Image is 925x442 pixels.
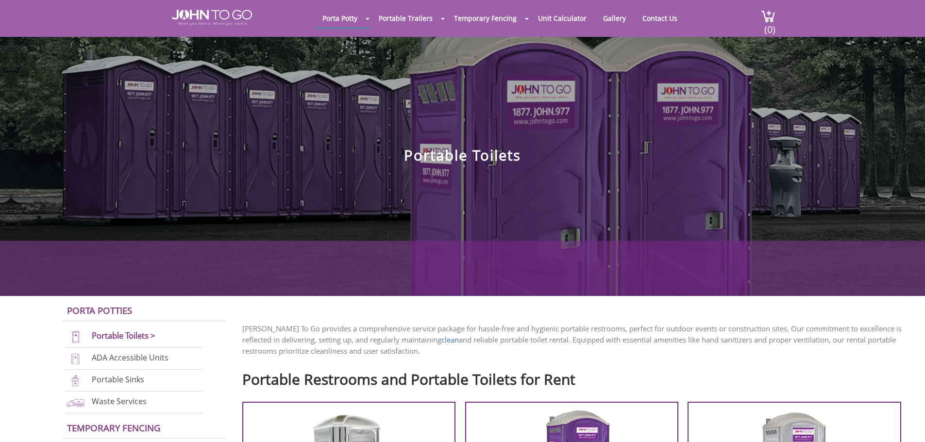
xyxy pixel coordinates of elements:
a: clean [441,335,459,344]
a: Portable Toilets > [92,330,155,341]
span: (0) [764,15,775,36]
a: ADA Accessible Units [92,352,168,363]
a: Contact Us [635,9,685,28]
a: Portable Sinks [92,374,144,385]
a: Portable Trailers [371,9,440,28]
a: Gallery [596,9,633,28]
img: cart a [761,10,775,23]
button: Live Chat [886,403,925,442]
img: JOHN to go [172,10,252,25]
a: Porta Potty [315,9,365,28]
a: Unit Calculator [531,9,594,28]
a: Temporary Fencing [447,9,524,28]
img: portable-toilets-new.png [65,330,86,344]
p: [PERSON_NAME] To Go provides a comprehensive service package for hassle-free and hygienic portabl... [242,323,910,357]
h2: Portable Restrooms and Portable Toilets for Rent [242,366,910,387]
img: ADA-units-new.png [65,352,86,365]
a: Porta Potties [67,304,132,316]
img: portable-sinks-new.png [65,374,86,387]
